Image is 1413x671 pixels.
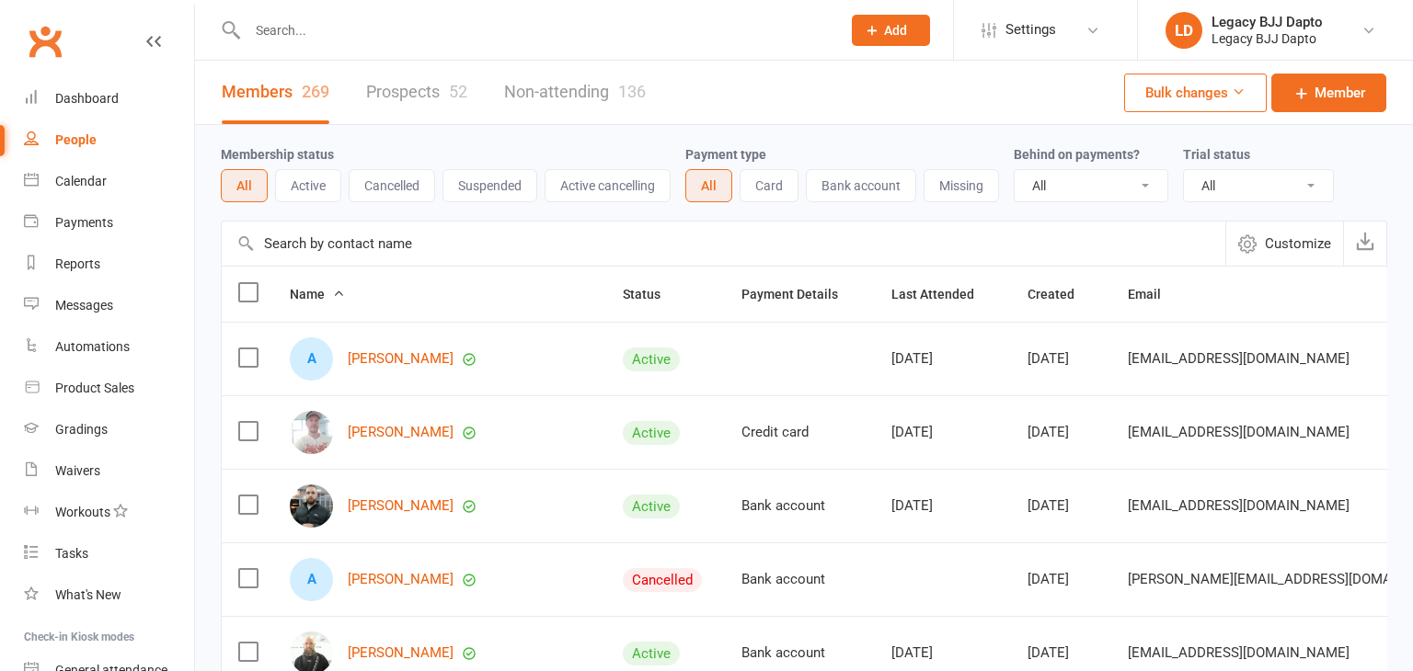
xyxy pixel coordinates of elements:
button: Last Attended [891,283,994,305]
a: Payments [24,202,194,244]
button: Card [740,169,798,202]
span: [EMAIL_ADDRESS][DOMAIN_NAME] [1128,415,1350,449]
div: [DATE] [1028,572,1095,587]
div: [DATE] [1028,498,1095,514]
div: Reports [55,256,100,271]
div: Active [623,642,680,665]
div: What's New [55,587,121,602]
div: Active [623,421,680,445]
a: Product Sales [24,368,194,409]
button: Cancelled [349,169,435,202]
label: Behind on payments? [1014,147,1140,162]
div: Bank account [741,498,858,514]
a: [PERSON_NAME] [348,498,454,514]
div: [DATE] [1028,425,1095,440]
div: Credit card [741,425,858,440]
div: A [290,558,333,601]
div: Active [623,347,680,371]
a: Tasks [24,533,194,574]
button: Customize [1225,222,1343,266]
div: 269 [302,82,329,101]
div: [DATE] [1028,645,1095,661]
a: Non-attending136 [504,61,646,124]
div: Legacy BJJ Dapto [1212,30,1323,47]
div: [DATE] [891,351,994,367]
label: Membership status [221,147,334,162]
a: People [24,119,194,161]
a: Waivers [24,450,194,492]
div: [DATE] [891,645,994,661]
a: Workouts [24,492,194,533]
div: Payments [55,215,113,230]
button: Payment Details [741,283,858,305]
span: Status [623,287,681,301]
a: [PERSON_NAME] [348,572,454,587]
button: Active cancelling [545,169,671,202]
div: 136 [618,82,646,101]
a: [PERSON_NAME] [348,351,454,367]
button: Email [1128,283,1181,305]
a: Messages [24,285,194,326]
a: [PERSON_NAME] [348,425,454,440]
button: Missing [924,169,999,202]
label: Trial status [1183,147,1250,162]
span: Payment Details [741,287,858,301]
div: Active [623,495,680,518]
a: Member [1271,74,1386,112]
a: Reports [24,244,194,285]
div: 52 [449,82,467,101]
span: Settings [1005,9,1056,51]
span: [EMAIL_ADDRESS][DOMAIN_NAME] [1128,635,1350,670]
div: Bank account [741,645,858,661]
div: [DATE] [891,498,994,514]
div: [DATE] [1028,351,1095,367]
button: Active [275,169,341,202]
div: Cancelled [623,568,702,592]
div: Legacy BJJ Dapto [1212,14,1323,30]
span: Email [1128,287,1181,301]
button: Suspended [442,169,537,202]
a: Dashboard [24,78,194,119]
div: Automations [55,339,130,354]
input: Search... [242,17,828,43]
div: Tasks [55,546,88,561]
span: [EMAIL_ADDRESS][DOMAIN_NAME] [1128,341,1350,376]
button: All [685,169,732,202]
div: People [55,132,97,147]
a: [PERSON_NAME] [348,645,454,661]
button: Created [1028,283,1095,305]
span: Last Attended [891,287,994,301]
span: Name [290,287,345,301]
div: Bank account [741,572,858,587]
span: Created [1028,287,1095,301]
div: Waivers [55,463,100,478]
input: Search by contact name [222,222,1225,266]
a: Clubworx [22,18,68,64]
button: Bank account [806,169,916,202]
div: LD [1166,12,1202,49]
span: Customize [1265,233,1331,255]
span: Add [884,23,907,38]
span: [EMAIL_ADDRESS][DOMAIN_NAME] [1128,488,1350,523]
button: All [221,169,268,202]
button: Status [623,283,681,305]
button: Bulk changes [1124,74,1267,112]
a: What's New [24,574,194,616]
a: Prospects52 [366,61,467,124]
div: Workouts [55,505,110,519]
button: Add [852,15,930,46]
a: Members269 [222,61,329,124]
div: A [290,337,333,381]
label: Payment type [685,147,766,162]
a: Automations [24,326,194,368]
a: Gradings [24,409,194,450]
a: Calendar [24,161,194,202]
div: Messages [55,298,113,313]
div: Calendar [55,174,107,188]
span: Member [1315,82,1365,104]
div: [DATE] [891,425,994,440]
div: Gradings [55,422,108,437]
button: Name [290,283,345,305]
div: Dashboard [55,91,119,106]
div: Product Sales [55,381,134,395]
